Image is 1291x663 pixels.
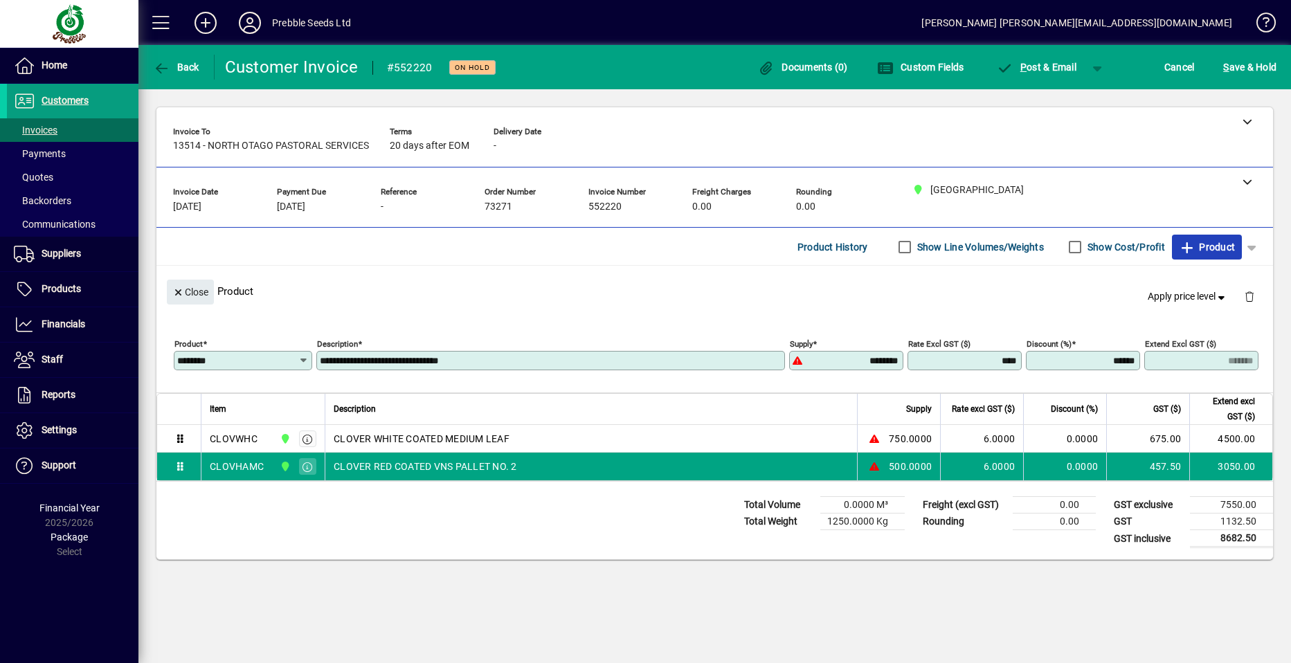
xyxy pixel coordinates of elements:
app-page-header-button: Close [163,285,217,298]
span: CHRISTCHURCH [276,459,292,474]
button: Custom Fields [874,55,968,80]
a: Invoices [7,118,138,142]
span: Customers [42,95,89,106]
a: Reports [7,378,138,412]
button: Add [183,10,228,35]
mat-label: Product [174,339,203,349]
mat-label: Discount (%) [1027,339,1072,349]
div: #552220 [387,57,433,79]
a: Support [7,448,138,483]
div: 6.0000 [949,460,1015,473]
mat-label: Extend excl GST ($) [1145,339,1216,349]
label: Show Line Volumes/Weights [914,240,1044,254]
a: Backorders [7,189,138,212]
span: Extend excl GST ($) [1198,394,1255,424]
span: Financial Year [39,502,100,514]
span: Custom Fields [877,62,964,73]
span: CLOVER WHITE COATED MEDIUM LEAF [334,432,509,446]
span: CHRISTCHURCH [276,431,292,446]
td: Rounding [916,514,1013,530]
div: 6.0000 [949,432,1015,446]
button: Product [1172,235,1242,260]
button: Apply price level [1142,284,1234,309]
span: On hold [455,63,490,72]
div: [PERSON_NAME] [PERSON_NAME][EMAIL_ADDRESS][DOMAIN_NAME] [921,12,1232,34]
mat-label: Description [317,339,358,349]
span: [DATE] [277,201,305,212]
span: Reports [42,389,75,400]
td: 457.50 [1106,453,1189,480]
td: 1132.50 [1190,514,1273,530]
label: Show Cost/Profit [1085,240,1165,254]
app-page-header-button: Delete [1233,290,1266,302]
div: Customer Invoice [225,56,359,78]
span: ave & Hold [1223,56,1276,78]
td: Total Volume [737,497,820,514]
span: Support [42,460,76,471]
td: 8682.50 [1190,530,1273,547]
td: GST inclusive [1107,530,1190,547]
span: Suppliers [42,248,81,259]
span: Financials [42,318,85,329]
span: 0.00 [692,201,712,212]
span: Home [42,60,67,71]
span: P [1020,62,1027,73]
div: Prebble Seeds Ltd [272,12,351,34]
button: Profile [228,10,272,35]
span: Products [42,283,81,294]
a: Knowledge Base [1246,3,1274,48]
a: Communications [7,212,138,236]
td: 0.0000 [1023,425,1106,453]
span: Invoices [14,125,57,136]
span: Product [1179,236,1235,258]
a: Financials [7,307,138,342]
a: Suppliers [7,237,138,271]
td: 4500.00 [1189,425,1272,453]
td: 0.00 [1013,514,1096,530]
span: Close [172,281,208,304]
span: Rate excl GST ($) [952,401,1015,417]
td: Freight (excl GST) [916,497,1013,514]
span: Communications [14,219,96,230]
button: Back [150,55,203,80]
td: 7550.00 [1190,497,1273,514]
span: 13514 - NORTH OTAGO PASTORAL SERVICES [173,140,369,152]
button: Delete [1233,280,1266,313]
span: 500.0000 [889,460,932,473]
a: Settings [7,413,138,448]
span: 0.00 [796,201,815,212]
span: Product History [797,236,868,258]
span: S [1223,62,1229,73]
span: Staff [42,354,63,365]
span: Discount (%) [1051,401,1098,417]
td: 675.00 [1106,425,1189,453]
a: Products [7,272,138,307]
a: Home [7,48,138,83]
span: [DATE] [173,201,201,212]
span: 20 days after EOM [390,140,469,152]
span: Quotes [14,172,53,183]
td: GST [1107,514,1190,530]
span: Description [334,401,376,417]
a: Payments [7,142,138,165]
span: ost & Email [996,62,1076,73]
button: Close [167,280,214,305]
span: 552220 [588,201,622,212]
a: Staff [7,343,138,377]
span: Package [51,532,88,543]
span: - [381,201,383,212]
span: GST ($) [1153,401,1181,417]
button: Post & Email [989,55,1083,80]
mat-label: Supply [790,339,813,349]
button: Save & Hold [1220,55,1280,80]
div: CLOVWHC [210,432,258,446]
span: Cancel [1164,56,1195,78]
td: GST exclusive [1107,497,1190,514]
td: 0.0000 M³ [820,497,905,514]
app-page-header-button: Back [138,55,215,80]
span: Settings [42,424,77,435]
div: Product [156,266,1273,316]
span: 73271 [485,201,512,212]
span: Item [210,401,226,417]
span: Payments [14,148,66,159]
